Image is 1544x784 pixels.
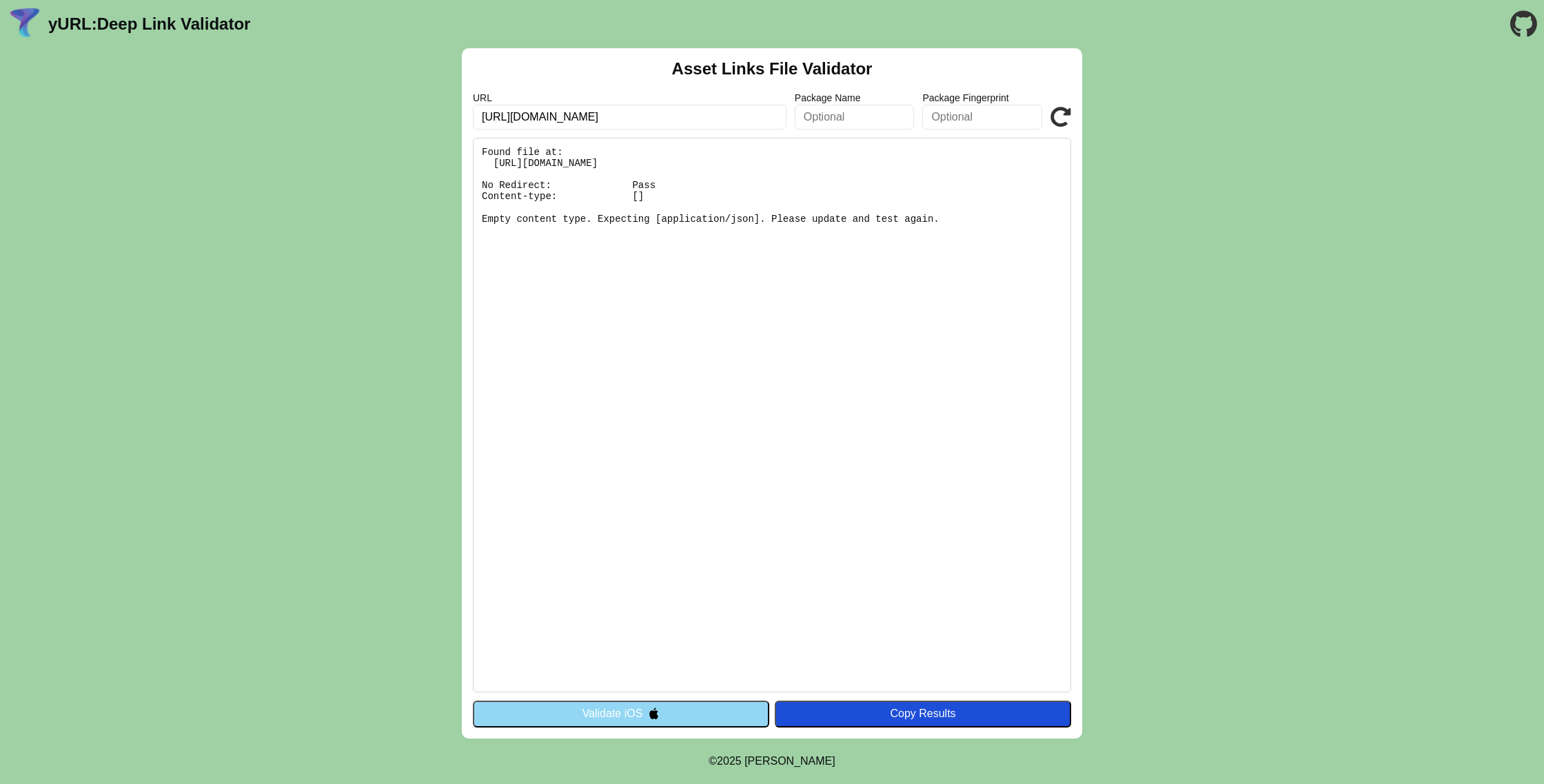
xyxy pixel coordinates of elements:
span: 2025 [717,755,742,767]
label: Package Name [795,92,915,103]
input: Optional [795,105,915,130]
img: appleIcon.svg [648,708,660,719]
label: Package Fingerprint [922,92,1042,103]
a: Michael Ibragimchayev's Personal Site [744,755,835,767]
button: Copy Results [775,701,1071,727]
input: Optional [922,105,1042,130]
label: URL [473,92,786,103]
pre: Found file at: [URL][DOMAIN_NAME] No Redirect: Pass Content-type: [] Empty content type. Expectin... [473,138,1071,692]
input: Required [473,105,786,130]
footer: © [709,739,835,784]
div: Copy Results [782,708,1064,720]
a: yURL:Deep Link Validator [48,14,250,34]
h2: Asset Links File Validator [672,59,873,79]
img: yURL Logo [7,6,43,42]
button: Validate iOS [473,701,769,727]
